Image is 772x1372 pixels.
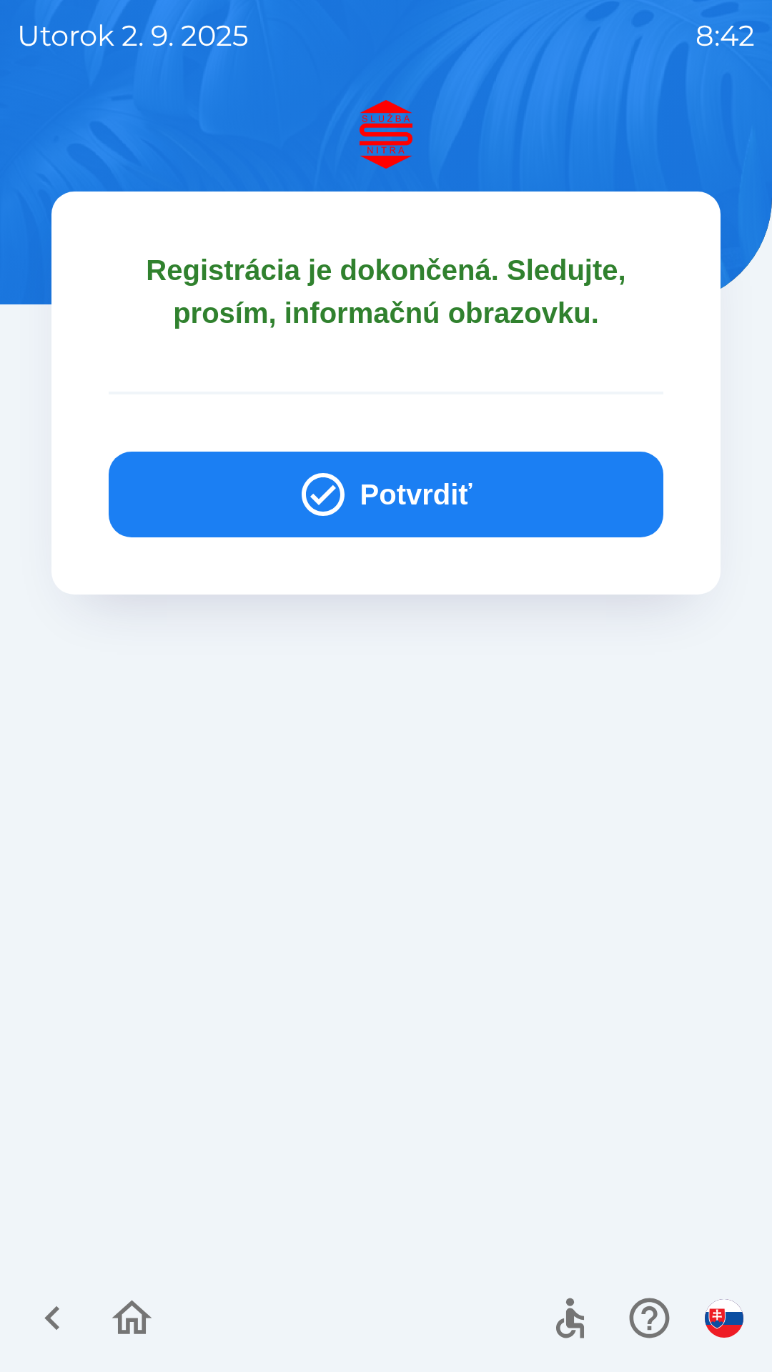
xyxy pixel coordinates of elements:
p: Registrácia je dokončená. Sledujte, prosím, informačnú obrazovku. [109,249,663,334]
img: sk flag [705,1299,743,1338]
p: 8:42 [696,14,755,57]
img: Logo [51,100,721,169]
button: Potvrdiť [109,452,663,537]
p: utorok 2. 9. 2025 [17,14,249,57]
